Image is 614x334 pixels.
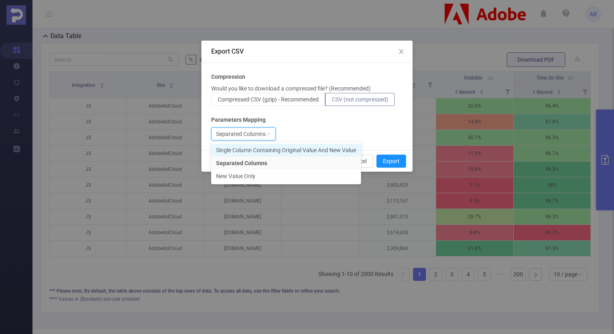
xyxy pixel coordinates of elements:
[211,144,361,157] li: Single Column Containing Original Value And New Value
[211,170,361,183] li: New Value Only
[266,131,271,137] i: icon: down
[211,84,371,93] p: Would you like to download a compressed file? (Recommended)
[216,128,266,140] div: Separated Columns
[211,47,403,56] div: Export CSV
[376,155,406,168] button: Export
[398,48,404,55] i: icon: close
[218,96,319,103] span: Compressed CSV (gzip) - Recommended
[211,157,361,170] li: Separated Columns
[390,41,413,63] button: Close
[332,96,388,103] span: CSV (not compressed)
[211,73,245,81] b: Compression
[211,116,266,124] b: Parameters Mapping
